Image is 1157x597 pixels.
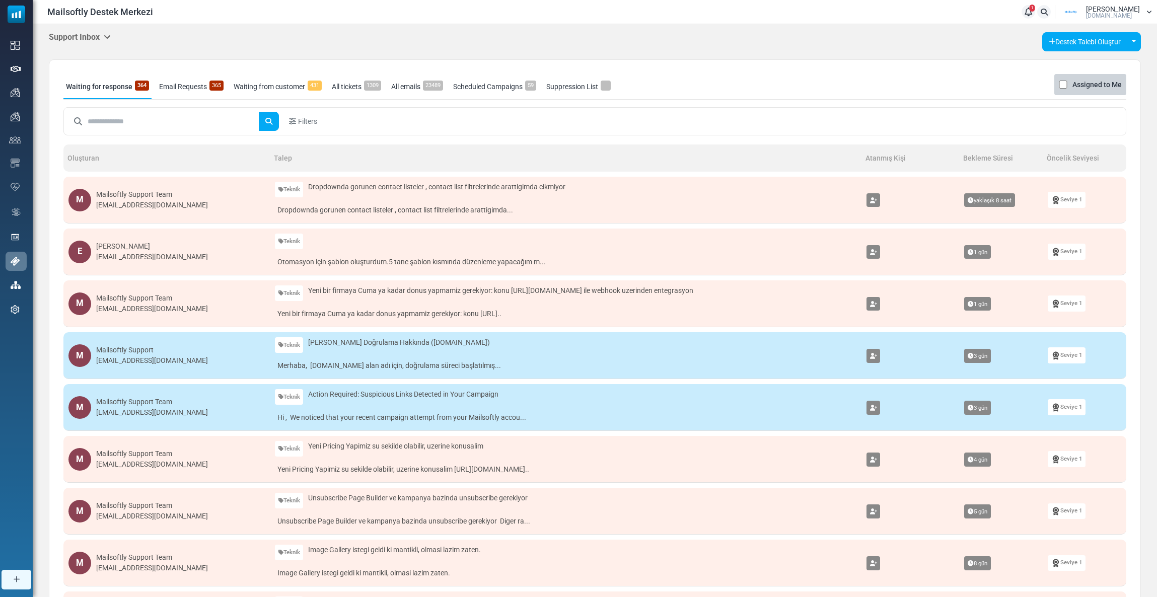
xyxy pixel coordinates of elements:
[275,306,856,322] a: Yeni bir firmaya Cuma ya kadar donus yapmamiz gerekiyor: konu [URL]..
[1086,6,1140,13] span: [PERSON_NAME]
[1042,32,1127,51] a: Destek Talebi Oluştur
[329,74,384,99] a: All tickets1309
[96,397,208,407] div: Mailsoftly Support Team
[298,116,317,127] span: Filters
[1022,5,1035,19] a: 1
[1086,13,1132,19] span: [DOMAIN_NAME]
[68,552,91,574] div: M
[308,389,498,400] span: Action Required: Suspicious Links Detected in Your Campaign
[275,285,304,301] a: Teknik
[96,252,208,262] div: [EMAIL_ADDRESS][DOMAIN_NAME]
[275,513,856,529] a: Unsubscribe Page Builder ve kampanya bazinda unsubscribe gerekiyor Diger ra...
[49,32,111,42] h5: Support Inbox
[275,493,304,508] a: Teknik
[964,556,991,570] span: 8 gün
[63,144,270,172] th: Oluşturan
[11,257,20,266] img: support-icon-active.svg
[275,565,856,581] a: Image Gallery istegi geldi ki mantikli, olmasi lazim zaten.
[1048,503,1086,519] a: Seviye 1
[11,206,22,218] img: workflow.svg
[96,449,208,459] div: Mailsoftly Support Team
[96,200,208,210] div: [EMAIL_ADDRESS][DOMAIN_NAME]
[861,144,959,172] th: Atanmış Kişi
[959,144,1043,172] th: Bekleme Süresi
[68,344,91,367] div: M
[11,41,20,50] img: dashboard-icon.svg
[96,345,208,355] div: Mailsoftly Support
[275,182,304,197] a: Teknik
[308,81,322,91] span: 431
[275,462,856,477] a: Yeni Pricing Yapimiz su sekilde olabilir, uzerine konusalim [URL][DOMAIN_NAME]..
[96,189,208,200] div: Mailsoftly Support Team
[275,410,856,425] a: Hi , We noticed that your recent campaign attempt from your Mailsoftly accou...
[96,293,208,304] div: Mailsoftly Support Team
[1048,451,1086,467] a: Seviye 1
[68,241,91,263] div: E
[1030,5,1035,12] span: 1
[63,74,152,99] a: Waiting for response364
[157,74,226,99] a: Email Requests365
[135,81,149,91] span: 364
[1048,555,1086,571] a: Seviye 1
[308,545,481,555] span: Image Gallery istegi geldi ki mantikli, olmasi lazim zaten.
[364,81,381,91] span: 1309
[451,74,539,99] a: Scheduled Campaigns59
[308,182,565,192] span: Dropdownda gorunen contact listeler , contact list filtrelerinde arattigimda cikmiyor
[964,401,991,415] span: 3 gün
[1048,244,1086,259] a: Seviye 1
[96,407,208,418] div: [EMAIL_ADDRESS][DOMAIN_NAME]
[8,6,25,23] img: mailsoftly_icon_blue_white.svg
[275,337,304,353] a: Teknik
[964,193,1015,207] span: yaklaşık 8 saat
[1058,5,1083,20] img: User Logo
[68,396,91,419] div: M
[308,493,528,503] span: Unsubscribe Page Builder ve kampanya bazinda unsubscribe gerekiyor
[275,254,856,270] a: Otomasyon için şablon oluşturdum.5 tane şablon kısmında düzenleme yapacağım m...
[68,500,91,523] div: M
[308,285,693,296] span: Yeni bir firmaya Cuma ya kadar donus yapmamiz gerekiyor: konu [URL][DOMAIN_NAME] ile webhook uzer...
[275,389,304,405] a: Teknik
[964,349,991,363] span: 3 gün
[275,234,304,249] a: Teknik
[11,233,20,242] img: landing_pages.svg
[308,441,483,452] span: Yeni Pricing Yapimiz su sekilde olabilir, uzerine konusalim
[68,292,91,315] div: M
[964,297,991,311] span: 1 gün
[209,81,224,91] span: 365
[1048,347,1086,363] a: Seviye 1
[11,183,20,191] img: domain-health-icon.svg
[231,74,324,99] a: Waiting from customer431
[275,441,304,457] a: Teknik
[275,202,856,218] a: Dropdownda gorunen contact listeler , contact list filtrelerinde arattigimda...
[68,189,91,211] div: M
[525,81,536,91] span: 59
[96,304,208,314] div: [EMAIL_ADDRESS][DOMAIN_NAME]
[1072,79,1122,91] label: Assigned to Me
[964,504,991,518] span: 5 gün
[11,305,20,314] img: settings-icon.svg
[96,552,208,563] div: Mailsoftly Support Team
[275,545,304,560] a: Teknik
[68,448,91,471] div: M
[389,74,446,99] a: All emails23489
[423,81,443,91] span: 23489
[308,337,490,348] span: [PERSON_NAME] Doğrulama Hakkında ([DOMAIN_NAME])
[275,358,856,374] a: Merhaba, [DOMAIN_NAME] alan adı için, doğrulama süreci başlatılmış...
[1048,399,1086,415] a: Seviye 1
[270,144,861,172] th: Talep
[96,459,208,470] div: [EMAIL_ADDRESS][DOMAIN_NAME]
[1043,144,1126,172] th: Öncelik Seviyesi
[964,245,991,259] span: 1 gün
[964,453,991,467] span: 4 gün
[11,88,20,97] img: campaigns-icon.png
[96,500,208,511] div: Mailsoftly Support Team
[96,511,208,521] div: [EMAIL_ADDRESS][DOMAIN_NAME]
[96,241,208,252] div: [PERSON_NAME]
[11,112,20,121] img: campaigns-icon.png
[96,563,208,573] div: [EMAIL_ADDRESS][DOMAIN_NAME]
[96,355,208,366] div: [EMAIL_ADDRESS][DOMAIN_NAME]
[1048,295,1086,311] a: Seviye 1
[1048,192,1086,207] a: Seviye 1
[11,159,20,168] img: email-templates-icon.svg
[1058,5,1152,20] a: User Logo [PERSON_NAME] [DOMAIN_NAME]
